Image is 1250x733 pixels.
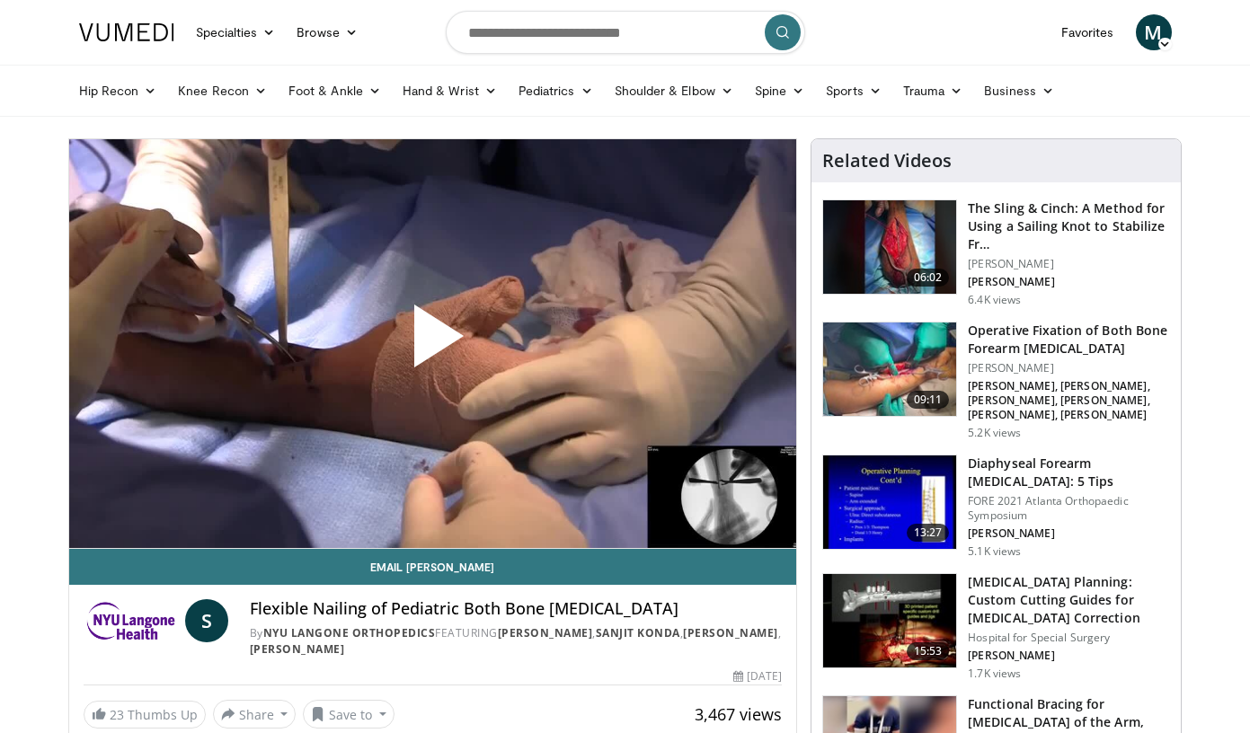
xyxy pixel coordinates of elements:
h3: [MEDICAL_DATA] Planning: Custom Cutting Guides for [MEDICAL_DATA] Correction [968,573,1170,627]
a: 06:02 The Sling & Cinch: A Method for Using a Sailing Knot to Stabilize Fr… [PERSON_NAME] [PERSON... [822,199,1170,307]
a: [PERSON_NAME] [250,641,345,657]
a: Spine [744,73,815,109]
a: Shoulder & Elbow [604,73,744,109]
button: Play Video [270,255,594,431]
img: ef1ff9dc-8cab-41d4-8071-6836865bb527.150x105_q85_crop-smart_upscale.jpg [823,574,956,667]
a: Email [PERSON_NAME] [69,549,797,585]
h4: Flexible Nailing of Pediatric Both Bone [MEDICAL_DATA] [250,599,782,619]
a: Foot & Ankle [278,73,392,109]
p: [PERSON_NAME] [968,275,1170,289]
img: NYU Langone Orthopedics [84,599,178,642]
a: Knee Recon [167,73,278,109]
p: 1.7K views [968,667,1021,681]
a: 09:11 Operative Fixation of Both Bone Forearm [MEDICAL_DATA] [PERSON_NAME] [PERSON_NAME], [PERSON... [822,322,1170,440]
p: 5.2K views [968,426,1021,440]
a: 15:53 [MEDICAL_DATA] Planning: Custom Cutting Guides for [MEDICAL_DATA] Correction Hospital for S... [822,573,1170,681]
span: 3,467 views [695,703,782,725]
button: Share [213,700,297,729]
a: [PERSON_NAME] [498,625,593,640]
a: NYU Langone Orthopedics [263,625,436,640]
p: FORE 2021 Atlanta Orthopaedic Symposium [968,494,1170,523]
div: By FEATURING , , , [250,625,782,658]
button: Save to [303,700,395,729]
p: Hospital for Special Surgery [968,631,1170,645]
a: Specialties [185,14,287,50]
h4: Related Videos [822,150,952,172]
p: [PERSON_NAME] [968,526,1170,541]
a: Sports [815,73,892,109]
a: 23 Thumbs Up [84,701,206,729]
a: Hip Recon [68,73,168,109]
img: VuMedi Logo [79,23,174,41]
p: [PERSON_NAME] [968,361,1170,375]
h3: Diaphyseal Forearm [MEDICAL_DATA]: 5 Tips [968,455,1170,490]
video-js: Video Player [69,139,797,549]
a: 13:27 Diaphyseal Forearm [MEDICAL_DATA]: 5 Tips FORE 2021 Atlanta Orthopaedic Symposium [PERSON_N... [822,455,1170,559]
p: [PERSON_NAME] [968,649,1170,663]
img: 181f810e-e302-4326-8cf4-6288db1a84a7.150x105_q85_crop-smart_upscale.jpg [823,455,956,549]
span: 15:53 [907,642,950,660]
span: 06:02 [907,269,950,287]
span: 23 [110,706,124,723]
a: Pediatrics [508,73,604,109]
h3: The Sling & Cinch: A Method for Using a Sailing Knot to Stabilize Fr… [968,199,1170,253]
h3: Operative Fixation of Both Bone Forearm [MEDICAL_DATA] [968,322,1170,358]
p: [PERSON_NAME] [968,257,1170,271]
a: Trauma [892,73,974,109]
a: Favorites [1051,14,1125,50]
a: Hand & Wrist [392,73,508,109]
span: 09:11 [907,391,950,409]
a: M [1136,14,1172,50]
input: Search topics, interventions [446,11,805,54]
p: 6.4K views [968,293,1021,307]
img: 7d404c1d-e45c-4eef-a528-7844dcf56ac7.150x105_q85_crop-smart_upscale.jpg [823,322,956,416]
img: 7469cecb-783c-4225-a461-0115b718ad32.150x105_q85_crop-smart_upscale.jpg [823,200,956,294]
a: Business [973,73,1065,109]
a: [PERSON_NAME] [683,625,778,640]
a: Sanjit Konda [596,625,680,640]
p: [PERSON_NAME], [PERSON_NAME], [PERSON_NAME], [PERSON_NAME], [PERSON_NAME], [PERSON_NAME] [968,379,1170,422]
p: 5.1K views [968,544,1021,559]
span: 13:27 [907,524,950,542]
a: Browse [286,14,368,50]
a: S [185,599,228,642]
div: [DATE] [733,668,782,684]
